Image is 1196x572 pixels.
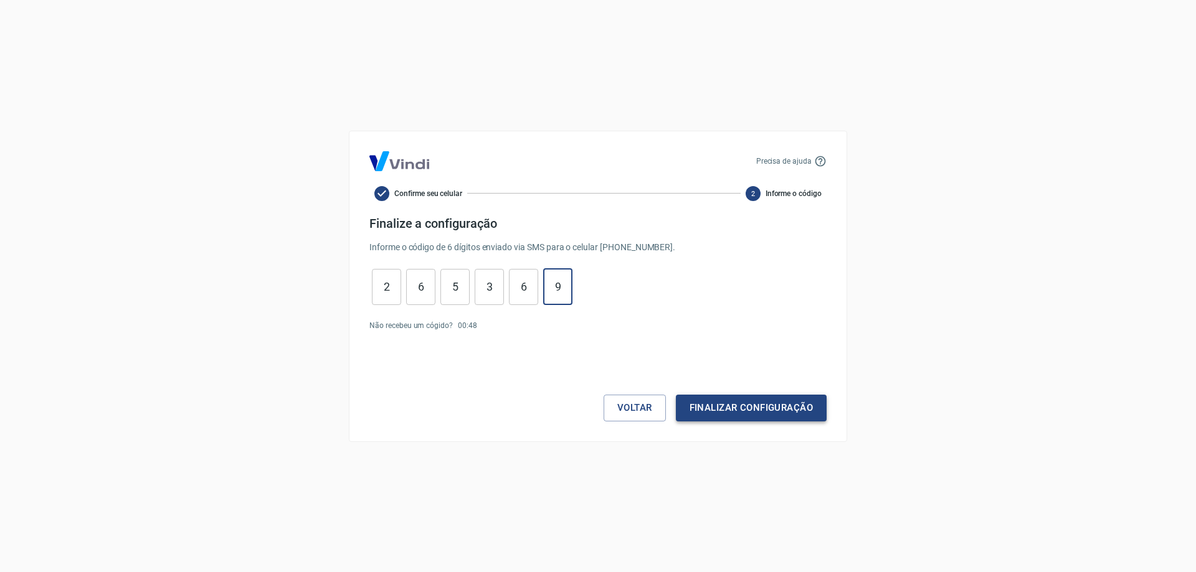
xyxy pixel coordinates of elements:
text: 2 [751,189,755,197]
span: Confirme seu celular [394,188,462,199]
h4: Finalize a configuração [369,216,827,231]
p: Precisa de ajuda [756,156,812,167]
img: Logo Vind [369,151,429,171]
button: Finalizar configuração [676,395,827,421]
p: Informe o código de 6 dígitos enviado via SMS para o celular [PHONE_NUMBER] . [369,241,827,254]
p: 00 : 48 [458,320,477,331]
span: Informe o código [766,188,822,199]
button: Voltar [604,395,666,421]
p: Não recebeu um cógido? [369,320,453,331]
